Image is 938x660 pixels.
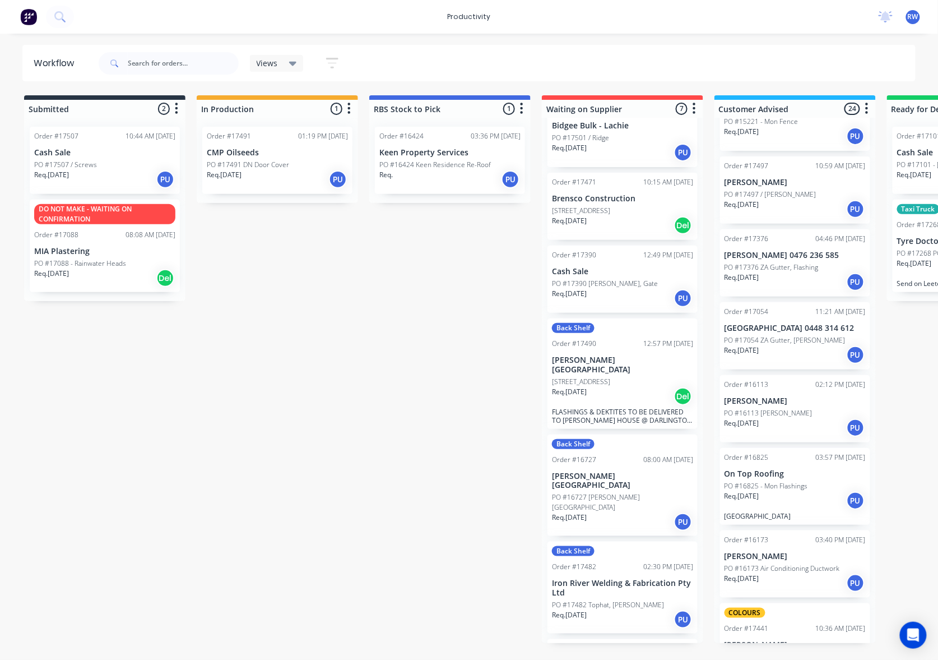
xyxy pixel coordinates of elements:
p: Req. [DATE] [897,259,932,269]
div: 12:49 PM [DATE] [643,250,693,260]
p: Req. [DATE] [725,273,759,283]
p: PO #17088 - Rainwater Heads [34,259,126,269]
p: [PERSON_NAME] [725,178,866,187]
div: Order #17507 [34,131,78,141]
div: Order #1617303:40 PM [DATE][PERSON_NAME]PO #16173 Air Conditioning DuctworkReq.[DATE]PU [720,530,870,598]
div: Order #17390 [552,250,596,260]
p: CMP Oilseeds [207,148,348,158]
input: Search for orders... [128,52,239,75]
div: 02:30 PM [DATE] [643,562,693,572]
div: Order #1611302:12 PM [DATE][PERSON_NAME]PO #16113 [PERSON_NAME]Req.[DATE]PU [720,375,870,442]
div: PU [847,346,865,364]
div: Back Shelf [552,546,595,556]
p: PO #17501 / Ridge [552,133,609,143]
p: Keen Property Services [379,148,521,158]
div: PU [847,200,865,218]
div: Order #1739012:49 PM [DATE]Cash SalePO #17390 [PERSON_NAME], GateReq.[DATE]PU [547,246,698,313]
p: Req. [DATE] [897,170,932,180]
div: PU [847,492,865,510]
div: PU [501,170,519,188]
p: [STREET_ADDRESS] [552,206,610,216]
p: PO #16727 [PERSON_NAME][GEOGRAPHIC_DATA] [552,492,693,513]
div: 10:15 AM [DATE] [643,177,693,187]
p: Brensco Construction [552,194,693,204]
p: Req. [DATE] [552,143,587,153]
div: 10:36 AM [DATE] [816,624,866,634]
div: Order #1749101:19 PM [DATE]CMP OilseedsPO #17491 DN Door CoverReq.[DATE]PU [202,127,352,194]
div: Del [156,269,174,287]
p: [PERSON_NAME] 0476 236 585 [725,251,866,260]
div: Order #17376 [725,234,769,244]
p: [STREET_ADDRESS] [552,377,610,387]
div: Order #17491 [207,131,251,141]
div: 12:57 PM [DATE] [643,339,693,349]
p: PO #16173 Air Conditioning Ductwork [725,564,840,574]
div: Order #16173 [725,535,769,545]
p: PO #17507 / Screws [34,160,97,170]
p: PO #17491 DN Door Cover [207,160,289,170]
div: 10:59 AM [DATE] [816,161,866,171]
p: Bidgee Bulk - Lachie [552,121,693,131]
p: [GEOGRAPHIC_DATA] 0448 314 612 [725,324,866,333]
p: On Top Roofing [725,469,866,479]
div: PU [847,419,865,437]
div: Order #1750710:44 AM [DATE]Cash SalePO #17507 / ScrewsReq.[DATE]PU [30,127,180,194]
div: Order #1642403:36 PM [DATE]Keen Property ServicesPO #16424 Keen Residence Re-RoofReq.PU [375,127,525,194]
div: Order #17497 [725,161,769,171]
div: Back ShelfOrder #1749012:57 PM [DATE][PERSON_NAME][GEOGRAPHIC_DATA][STREET_ADDRESS]Req.[DATE]DelF... [547,319,698,429]
div: COLOURS [725,608,765,618]
p: [PERSON_NAME][GEOGRAPHIC_DATA] [552,356,693,375]
div: Workflow [34,57,80,70]
p: Req. [DATE] [552,513,587,523]
div: 03:40 PM [DATE] [816,535,866,545]
div: Order #1705411:21 AM [DATE][GEOGRAPHIC_DATA] 0448 314 612PO #17054 ZA Gutter, [PERSON_NAME]Req.[D... [720,302,870,370]
div: Back ShelfOrder #1748202:30 PM [DATE]Iron River Welding & Fabrication Pty LtdPO #17482 Tophat, [P... [547,542,698,634]
div: Order #17471 [552,177,596,187]
div: Bidgee Bulk - LachiePO #17501 / RidgeReq.[DATE]PU [547,100,698,167]
img: Factory [20,8,37,25]
p: Req. [DATE] [552,289,587,299]
p: Req. [DATE] [207,170,242,180]
p: [PERSON_NAME][GEOGRAPHIC_DATA] [552,472,693,491]
p: [PERSON_NAME] [725,396,866,406]
div: Order #16727 [552,455,596,465]
p: PO #16113 [PERSON_NAME] [725,408,812,418]
p: PO #16424 Keen Residence Re-Roof [379,160,491,170]
div: PU [674,289,692,307]
div: Order #1737604:46 PM [DATE][PERSON_NAME] 0476 236 585PO #17376 ZA Gutter, FlashingReq.[DATE]PU [720,229,870,297]
p: Req. [DATE] [552,610,587,620]
div: DO NOT MAKE - WAITING ON CONFIRMATIONOrder #1708808:08 AM [DATE]MIA PlasteringPO #17088 - Rainwat... [30,200,180,292]
div: PU [847,273,865,291]
div: 04:46 PM [DATE] [816,234,866,244]
p: Cash Sale [552,267,693,276]
p: Req. [DATE] [552,216,587,226]
div: 02:12 PM [DATE] [816,380,866,390]
div: productivity [442,8,496,25]
p: Req. [DATE] [725,200,759,210]
div: Order #17054 [725,307,769,317]
div: Order #16825 [725,453,769,463]
div: Order #1749710:59 AM [DATE][PERSON_NAME]PO #17497 / [PERSON_NAME]Req.[DATE]PU [720,156,870,224]
p: Req. [DATE] [725,418,759,428]
div: PU [329,170,347,188]
p: Req. [DATE] [725,574,759,584]
div: Del [674,216,692,234]
div: DO NOT MAKE - WAITING ON CONFIRMATION [34,204,175,224]
div: 11:21 AM [DATE] [816,307,866,317]
div: PU [847,127,865,145]
p: Req. [DATE] [552,387,587,397]
div: 03:57 PM [DATE] [816,453,866,463]
div: Order #17482 [552,562,596,572]
div: Back Shelf [552,323,595,333]
div: PO #15221 - Mon FenceReq.[DATE]PU [720,84,870,151]
div: Order #1682503:57 PM [DATE]On Top RoofingPO #16825 - Mon FlashingsReq.[DATE]PU[GEOGRAPHIC_DATA] [720,448,870,525]
p: Iron River Welding & Fabrication Pty Ltd [552,579,693,598]
p: FLASHINGS & DEKTITES TO BE DELIVERED TO [PERSON_NAME] HOUSE @ DARLINGTON PT [DATE] 4th, ALONG WIT... [552,408,693,424]
p: PO #16825 - Mon Flashings [725,481,808,491]
div: Order #17088 [34,230,78,240]
div: Open Intercom Messenger [900,622,927,649]
div: 03:36 PM [DATE] [471,131,521,141]
p: Req. [DATE] [725,491,759,501]
p: Req. [379,170,393,180]
p: PO #15221 - Mon Fence [725,117,798,127]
